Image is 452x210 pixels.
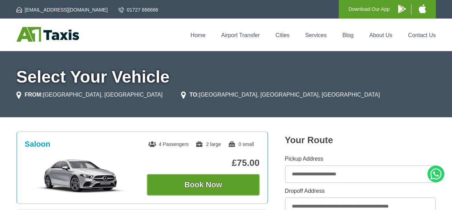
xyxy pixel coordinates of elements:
strong: FROM: [25,92,43,98]
label: Dropoff Address [285,188,436,194]
a: Contact Us [408,32,436,38]
h1: Select Your Vehicle [16,69,436,85]
img: A1 Taxis Android App [398,5,406,13]
button: Book Now [147,174,260,196]
a: Airport Transfer [221,32,260,38]
span: 2 large [195,141,221,147]
p: Download Our App [349,5,390,14]
span: 0 small [228,141,254,147]
a: Services [305,32,327,38]
h2: Your Route [285,135,436,146]
span: 4 Passengers [148,141,189,147]
img: A1 Taxis St Albans LTD [16,27,79,42]
li: [GEOGRAPHIC_DATA], [GEOGRAPHIC_DATA] [16,91,163,99]
a: Cities [275,32,289,38]
img: Saloon [28,159,134,194]
a: [EMAIL_ADDRESS][DOMAIN_NAME] [16,6,108,13]
li: [GEOGRAPHIC_DATA], [GEOGRAPHIC_DATA], [GEOGRAPHIC_DATA] [181,91,380,99]
a: About Us [370,32,393,38]
strong: TO: [189,92,199,98]
label: Pickup Address [285,156,436,162]
img: A1 Taxis iPhone App [419,4,426,13]
a: Blog [342,32,353,38]
a: Home [191,32,206,38]
h3: Saloon [25,140,50,149]
p: £75.00 [147,157,260,168]
a: 01727 866666 [119,6,158,13]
